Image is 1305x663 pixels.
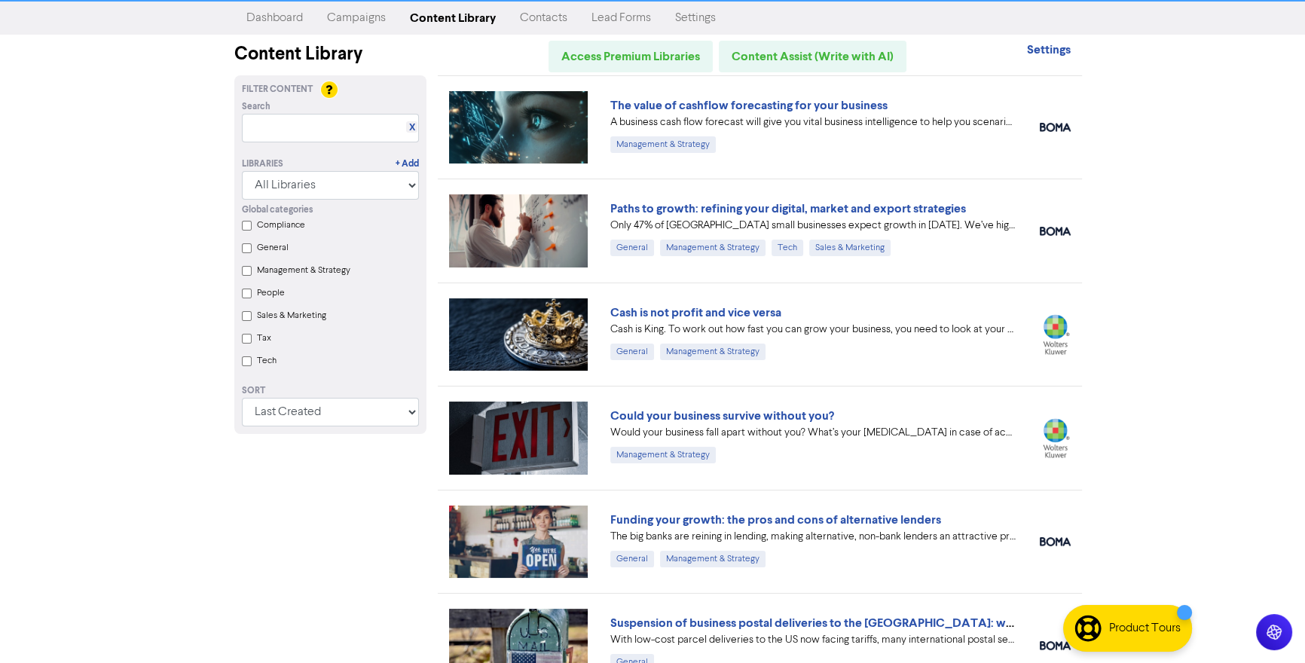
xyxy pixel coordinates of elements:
[663,3,728,33] a: Settings
[579,3,663,33] a: Lead Forms
[257,354,277,368] label: Tech
[1040,537,1071,546] img: boma
[508,3,579,33] a: Contacts
[234,3,315,33] a: Dashboard
[234,41,426,68] div: Content Library
[257,264,350,277] label: Management & Strategy
[242,157,283,171] div: Libraries
[1040,314,1071,354] img: wolterskluwer
[610,201,966,216] a: Paths to growth: refining your digital, market and export strategies
[610,322,1017,338] div: Cash is King. To work out how fast you can grow your business, you need to look at your projected...
[242,83,419,96] div: Filter Content
[610,408,834,423] a: Could your business survive without you?
[398,3,508,33] a: Content Library
[242,384,419,398] div: Sort
[610,240,654,256] div: General
[315,3,398,33] a: Campaigns
[257,218,305,232] label: Compliance
[660,240,766,256] div: Management & Strategy
[549,41,713,72] a: Access Premium Libraries
[1040,418,1071,458] img: wolterskluwer
[257,286,285,300] label: People
[610,115,1017,130] div: A business cash flow forecast will give you vital business intelligence to help you scenario-plan...
[1027,42,1071,57] strong: Settings
[409,122,415,133] a: X
[242,100,270,114] span: Search
[610,447,716,463] div: Management & Strategy
[242,203,419,217] div: Global categories
[610,218,1017,234] div: Only 47% of New Zealand small businesses expect growth in 2025. We’ve highlighted four key ways y...
[660,344,766,360] div: Management & Strategy
[1027,44,1071,57] a: Settings
[610,425,1017,441] div: Would your business fall apart without you? What’s your Plan B in case of accident, illness, or j...
[610,529,1017,545] div: The big banks are reining in lending, making alternative, non-bank lenders an attractive proposit...
[610,344,654,360] div: General
[610,98,888,113] a: The value of cashflow forecasting for your business
[257,309,326,322] label: Sales & Marketing
[610,632,1017,648] div: With low-cost parcel deliveries to the US now facing tariffs, many international postal services ...
[610,551,654,567] div: General
[610,136,716,153] div: Management & Strategy
[1230,591,1305,663] iframe: Chat Widget
[396,157,419,171] a: + Add
[772,240,803,256] div: Tech
[610,616,1141,631] a: Suspension of business postal deliveries to the [GEOGRAPHIC_DATA]: what options do you have?
[1040,641,1071,650] img: boma
[719,41,906,72] a: Content Assist (Write with AI)
[257,331,271,345] label: Tax
[610,305,781,320] a: Cash is not profit and vice versa
[1040,123,1071,132] img: boma_accounting
[1040,227,1071,236] img: boma
[809,240,891,256] div: Sales & Marketing
[257,241,289,255] label: General
[660,551,766,567] div: Management & Strategy
[610,512,941,527] a: Funding your growth: the pros and cons of alternative lenders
